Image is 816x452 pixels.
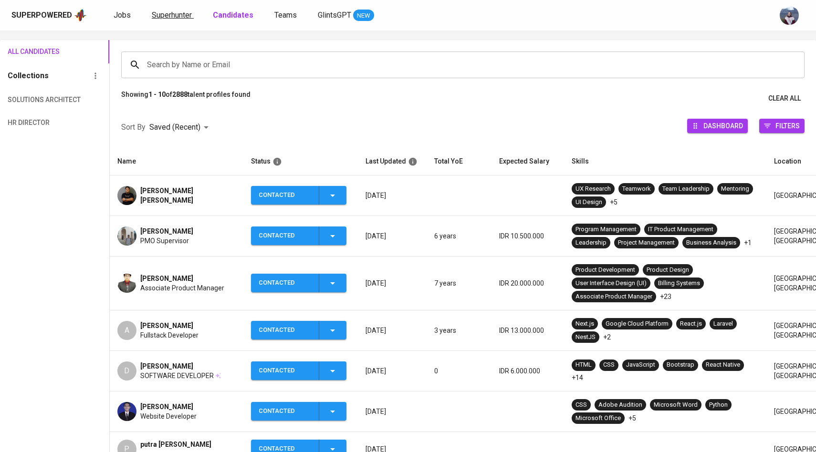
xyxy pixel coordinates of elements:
div: Teamwork [622,185,651,194]
div: D [117,361,136,380]
span: GlintsGPT [318,10,351,20]
p: 7 years [434,278,484,288]
div: Mentoring [721,185,749,194]
p: Sort By [121,122,146,133]
div: User Interface Design (UI) [575,279,647,288]
span: [PERSON_NAME] [140,226,193,236]
b: Candidates [213,10,253,20]
button: Dashboard [687,119,748,133]
p: Showing of talent profiles found [121,90,251,107]
div: CSS [603,360,615,370]
div: React.js [680,319,702,329]
button: Clear All [764,90,805,107]
p: +5 [610,197,617,207]
a: Jobs [114,10,133,21]
span: PMO Supervisor [140,236,189,246]
div: Microsoft Office [575,414,621,423]
span: [PERSON_NAME] [140,402,193,411]
p: +2 [603,332,611,342]
span: Dashboard [703,119,743,132]
div: HTML [575,360,592,370]
img: christine.raharja@glints.com [780,6,799,25]
div: Associate Product Manager [575,292,652,301]
div: IT Product Management [648,225,713,234]
button: Contacted [251,186,346,205]
p: +23 [660,292,671,301]
th: Expected Salary [492,148,564,175]
p: +14 [572,373,583,382]
div: Business Analysis [686,238,736,247]
p: [DATE] [366,231,419,241]
span: All Candidates [8,46,60,58]
span: Superhunter [152,10,192,20]
a: Superpoweredapp logo [11,8,87,22]
th: Skills [564,148,766,175]
button: Contacted [251,361,346,380]
span: Solutions Architect [8,94,60,106]
b: 2888 [172,91,188,98]
div: Next.js [575,319,594,329]
div: Microsoft Word [654,401,698,410]
p: [DATE] [366,366,419,376]
button: Contacted [251,402,346,421]
span: Teams [274,10,297,20]
div: UX Research [575,185,611,194]
p: +5 [628,413,636,423]
p: Saved (Recent) [149,122,200,133]
div: Adobe Audition [598,401,642,410]
div: React Native [706,360,740,370]
span: putra [PERSON_NAME] [140,440,211,449]
div: Python [709,401,728,410]
div: Google Cloud Platform [606,319,669,329]
span: Jobs [114,10,131,20]
span: Website Developer [140,411,197,421]
button: Contacted [251,274,346,292]
span: NEW [353,11,374,21]
p: [DATE] [366,278,419,288]
div: Contacted [259,402,311,421]
div: CSS [575,401,587,410]
a: Superhunter [152,10,194,21]
th: Last Updated [358,148,427,175]
div: Product Development [575,266,635,275]
img: bb030c5bbec5121ab93809c80e0c2bd9.jpg [117,402,136,421]
div: UI Design [575,198,602,207]
th: Status [243,148,358,175]
span: [PERSON_NAME] [140,321,193,330]
span: HR Director [8,117,60,129]
img: app logo [74,8,87,22]
p: IDR 20.000.000 [499,278,556,288]
th: Total YoE [427,148,492,175]
div: Program Management [575,225,637,234]
span: Clear All [768,92,801,104]
div: Contacted [259,186,311,205]
div: Laravel [713,319,733,329]
div: Contacted [259,321,311,339]
div: Superpowered [11,10,72,21]
span: SOFTWARE DEVELOPER [140,371,214,380]
p: [DATE] [366,326,419,335]
a: Candidates [213,10,255,21]
p: IDR 10.500.000 [499,231,556,241]
button: Filters [759,119,805,133]
span: Fullstack Developer [140,330,199,340]
span: [PERSON_NAME] [PERSON_NAME] [140,186,236,205]
th: Name [110,148,243,175]
button: Contacted [251,226,346,245]
div: Leadership [575,238,607,247]
h6: Collections [8,69,49,82]
p: IDR 6.000.000 [499,366,556,376]
a: Teams [274,10,299,21]
div: A [117,321,136,340]
p: +1 [744,238,752,247]
div: JavaScript [626,360,655,370]
p: 6 years [434,231,484,241]
div: Project Management [618,238,675,247]
div: Contacted [259,226,311,245]
span: Associate Product Manager [140,283,224,293]
a: GlintsGPT NEW [318,10,374,21]
img: 178ffe4981aa7c01708a0371b782ee9d.jpg [117,226,136,246]
div: Contacted [259,274,311,292]
p: [DATE] [366,407,419,416]
b: 1 - 10 [148,91,166,98]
